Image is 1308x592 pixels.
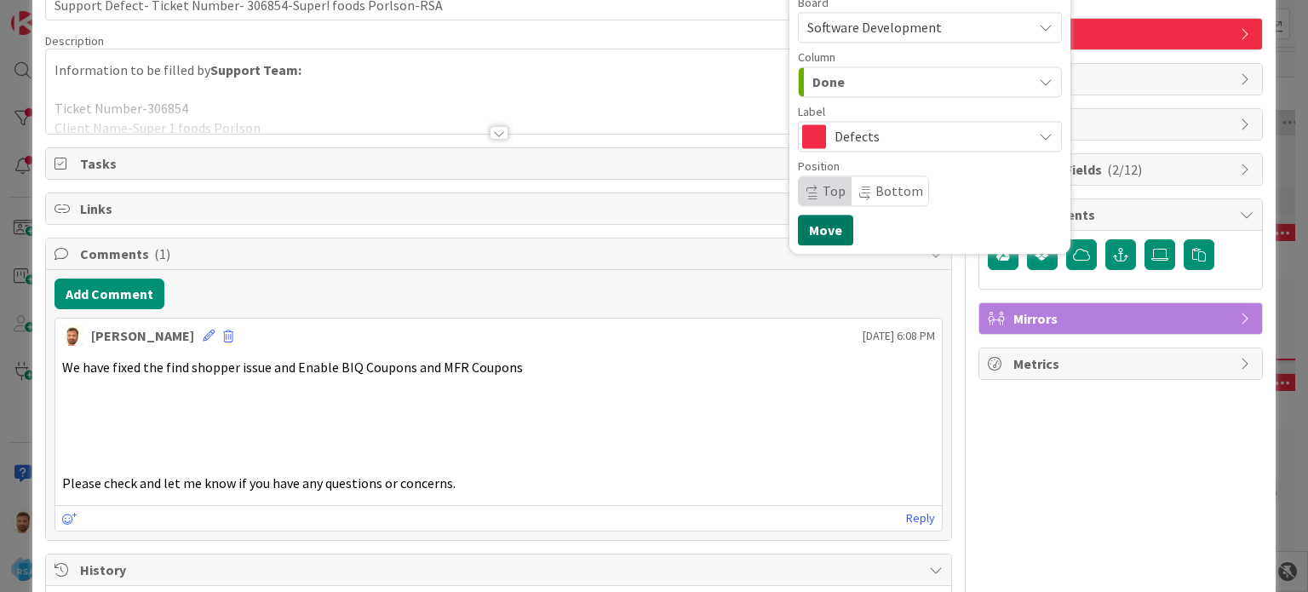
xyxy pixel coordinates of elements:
[798,160,840,172] span: Position
[812,71,845,93] span: Done
[91,325,194,346] div: [PERSON_NAME]
[210,61,301,78] strong: Support Team:
[1013,308,1231,329] span: Mirrors
[823,182,846,199] span: Top
[45,33,104,49] span: Description
[1013,69,1231,89] span: Dates
[1013,24,1231,44] span: Defects
[80,244,920,264] span: Comments
[1013,204,1231,225] span: Attachments
[875,182,923,199] span: Bottom
[835,124,1024,148] span: Defects
[62,325,83,346] img: AS
[54,60,942,80] p: Information to be filled by
[154,245,170,262] span: ( 1 )
[798,51,835,63] span: Column
[1107,161,1142,178] span: ( 2/12 )
[807,19,942,36] span: Software Development
[80,560,920,580] span: History
[62,359,523,376] span: We have fixed the find shopper issue and Enable BIQ Coupons and MFR Coupons
[798,106,825,118] span: Label
[80,153,920,174] span: Tasks
[80,198,920,219] span: Links
[54,279,164,309] button: Add Comment
[863,327,935,345] span: [DATE] 6:08 PM
[906,508,935,529] a: Reply
[798,215,853,245] button: Move
[1013,353,1231,374] span: Metrics
[62,474,456,491] span: Please check and let me know if you have any questions or concerns.
[1013,159,1231,180] span: Custom Fields
[798,66,1062,97] button: Done
[1013,114,1231,135] span: Block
